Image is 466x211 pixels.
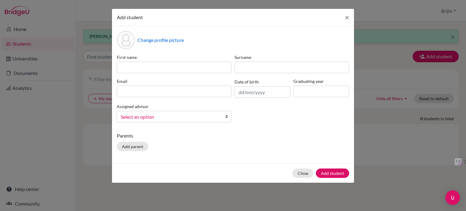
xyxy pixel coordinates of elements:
[316,168,349,178] button: Add student
[117,54,231,60] label: First name
[235,79,259,85] label: Date of birth
[445,190,460,205] div: Open Intercom Messenger
[117,103,149,110] label: Assigned advisor
[235,54,349,60] label: Surname
[345,13,349,22] span: ×
[117,31,135,49] div: Profile picture
[117,142,148,151] button: Add parent
[121,113,220,121] span: Select an option
[117,78,231,84] label: Email
[117,132,349,139] p: Parents
[292,168,313,178] button: Close
[340,9,354,26] button: Close
[235,86,290,98] input: dd/mm/yyyy
[293,78,349,84] label: Graduating year
[117,14,143,20] span: Add student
